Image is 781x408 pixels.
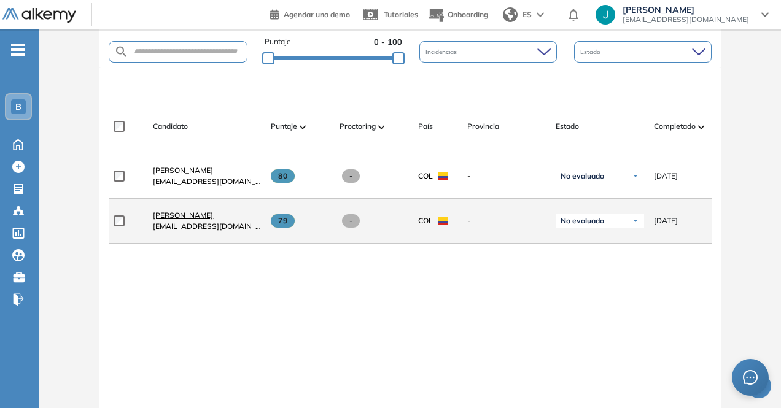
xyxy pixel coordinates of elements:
img: Ícono de flecha [632,172,639,180]
span: Incidencias [425,47,459,56]
span: B [15,102,21,112]
img: COL [438,172,448,180]
span: [EMAIL_ADDRESS][DOMAIN_NAME] [623,15,749,25]
span: No evaluado [561,216,604,226]
span: Completado [654,121,696,132]
span: [DATE] [654,171,678,182]
span: 0 - 100 [374,36,402,48]
span: - [467,215,546,226]
span: - [342,214,360,228]
i: - [11,48,25,51]
div: Incidencias [419,41,557,63]
span: Onboarding [448,10,488,19]
img: world [503,7,518,22]
span: - [467,171,546,182]
span: - [342,169,360,183]
span: Estado [580,47,603,56]
span: [EMAIL_ADDRESS][DOMAIN_NAME] [153,176,261,187]
span: [DATE] [654,215,678,226]
a: Agendar una demo [270,6,350,21]
span: País [418,121,433,132]
a: [PERSON_NAME] [153,210,261,221]
span: Proctoring [340,121,376,132]
span: COL [418,215,433,226]
button: Onboarding [428,2,488,28]
span: Candidato [153,121,188,132]
div: Widget de chat [720,349,781,408]
span: Puntaje [265,36,291,48]
span: Tutoriales [384,10,418,19]
span: [PERSON_NAME] [153,210,213,220]
img: Ícono de flecha [632,217,639,225]
img: arrow [537,12,544,17]
img: [missing "en.ARROW_ALT" translation] [378,125,384,129]
span: [PERSON_NAME] [153,166,213,175]
iframe: Chat Widget [720,349,781,408]
img: COL [438,217,448,225]
span: Estado [556,121,579,132]
span: 80 [271,169,295,183]
span: No evaluado [561,171,604,181]
span: ES [523,9,532,20]
img: SEARCH_ALT [114,44,129,60]
img: [missing "en.ARROW_ALT" translation] [300,125,306,129]
img: Logo [2,8,76,23]
span: Agendar una demo [284,10,350,19]
img: [missing "en.ARROW_ALT" translation] [698,125,704,129]
span: 79 [271,214,295,228]
span: Provincia [467,121,499,132]
span: [PERSON_NAME] [623,5,749,15]
span: [EMAIL_ADDRESS][DOMAIN_NAME] [153,221,261,232]
a: [PERSON_NAME] [153,165,261,176]
div: Estado [574,41,712,63]
span: Puntaje [271,121,297,132]
span: COL [418,171,433,182]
